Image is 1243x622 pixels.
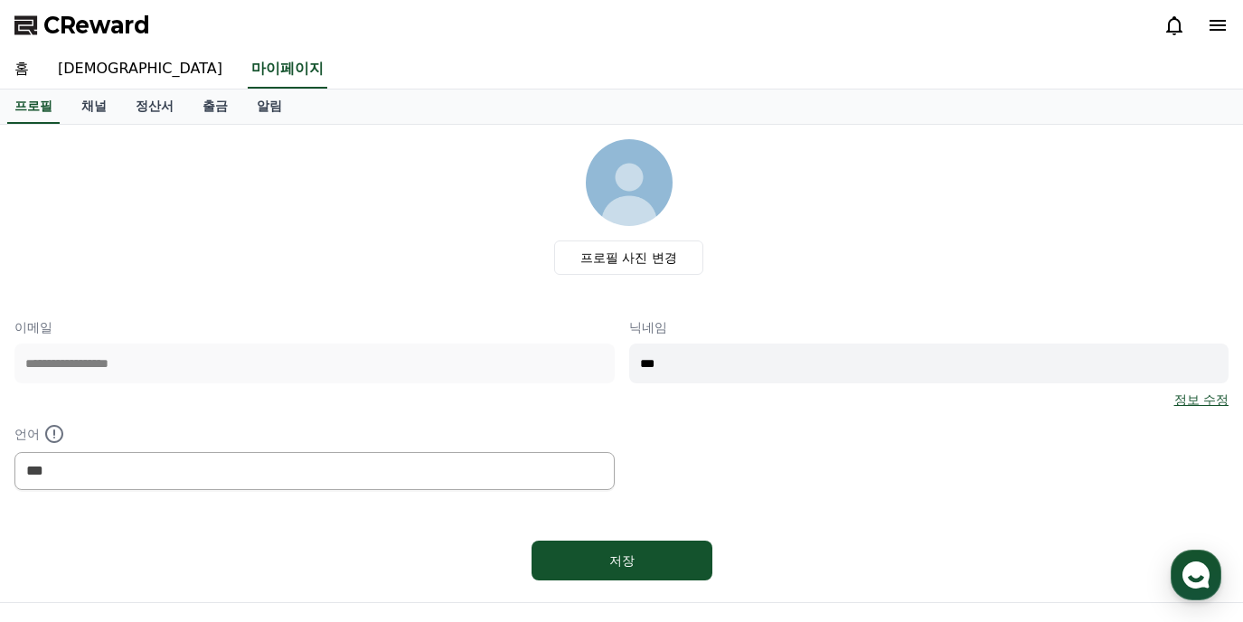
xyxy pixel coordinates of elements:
[14,423,615,445] p: 언어
[586,139,673,226] img: profile_image
[43,51,237,89] a: [DEMOGRAPHIC_DATA]
[629,318,1229,336] p: 닉네임
[554,240,703,275] label: 프로필 사진 변경
[532,541,712,580] button: 저장
[7,90,60,124] a: 프로필
[568,551,676,570] div: 저장
[242,90,297,124] a: 알림
[14,11,150,40] a: CReward
[14,318,615,336] p: 이메일
[188,90,242,124] a: 출금
[121,90,188,124] a: 정산서
[1174,391,1229,409] a: 정보 수정
[248,51,327,89] a: 마이페이지
[43,11,150,40] span: CReward
[67,90,121,124] a: 채널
